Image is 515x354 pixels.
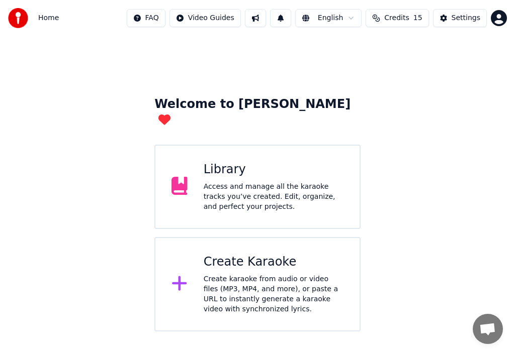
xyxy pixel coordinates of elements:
span: Home [38,13,59,23]
button: Settings [433,9,487,27]
button: Video Guides [169,9,241,27]
span: 15 [413,13,422,23]
a: Open chat [473,314,503,344]
div: Create karaoke from audio or video files (MP3, MP4, and more), or paste a URL to instantly genera... [204,274,344,314]
img: youka [8,8,28,28]
button: FAQ [127,9,165,27]
div: Settings [452,13,480,23]
div: Library [204,162,344,178]
button: Credits15 [366,9,428,27]
div: Create Karaoke [204,254,344,270]
div: Welcome to [PERSON_NAME] [154,96,361,129]
div: Access and manage all the karaoke tracks you’ve created. Edit, organize, and perfect your projects. [204,182,344,212]
span: Credits [384,13,409,23]
nav: breadcrumb [38,13,59,23]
